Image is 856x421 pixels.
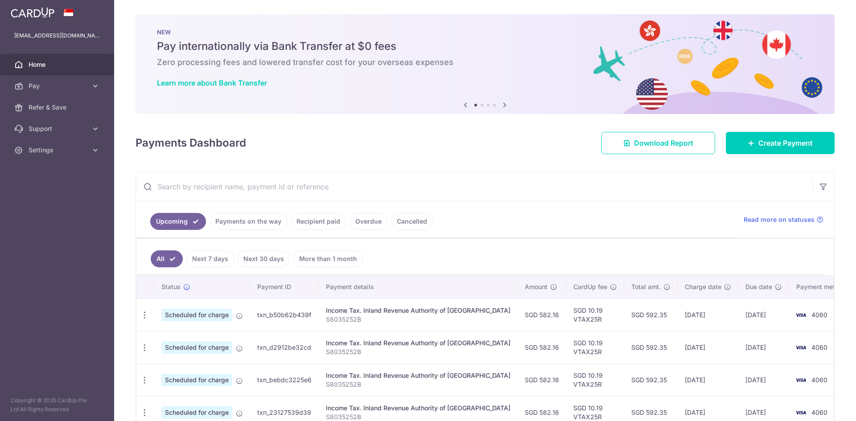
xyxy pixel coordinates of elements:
a: Learn more about Bank Transfer [157,78,267,87]
td: txn_d2912be32cd [250,331,319,364]
span: Scheduled for charge [161,374,232,386]
span: Settings [29,146,87,155]
td: [DATE] [738,298,789,331]
a: Upcoming [150,213,206,230]
a: Next 30 days [238,250,290,267]
span: Status [161,282,181,291]
span: Home [29,60,87,69]
h5: Pay internationally via Bank Transfer at $0 fees [157,39,813,53]
td: SGD 582.16 [518,298,566,331]
a: Recipient paid [291,213,346,230]
p: [EMAIL_ADDRESS][DOMAIN_NAME] [14,31,100,40]
span: Due date [745,282,772,291]
span: Refer & Save [29,103,87,112]
td: SGD 592.35 [624,298,678,331]
img: Bank Card [792,310,810,320]
h4: Payments Dashboard [136,135,246,151]
td: SGD 582.16 [518,331,566,364]
span: 4060 [811,311,827,319]
th: Payment ID [250,275,319,298]
span: CardUp fee [573,282,607,291]
iframe: Opens a widget where you can find more information [799,394,847,417]
span: Create Payment [758,138,813,148]
span: Scheduled for charge [161,309,232,321]
a: Download Report [601,132,715,154]
a: Create Payment [726,132,835,154]
span: 4060 [811,343,827,351]
a: Overdue [350,213,387,230]
input: Search by recipient name, payment id or reference [136,172,813,201]
span: Read more on statuses [744,215,815,224]
td: SGD 592.35 [624,331,678,364]
td: SGD 582.16 [518,364,566,396]
p: S8035252B [326,347,510,356]
td: [DATE] [678,331,738,364]
span: Amount [525,282,547,291]
img: Bank transfer banner [136,14,835,114]
a: All [151,250,183,267]
span: Support [29,124,87,133]
span: 4060 [811,376,827,384]
img: Bank Card [792,342,810,353]
a: Payments on the way [210,213,287,230]
span: Download Report [634,138,693,148]
a: Next 7 days [186,250,234,267]
span: Scheduled for charge [161,341,232,354]
span: Scheduled for charge [161,406,232,419]
span: Charge date [685,282,721,291]
img: Bank Card [792,407,810,418]
p: S8035252B [326,380,510,389]
span: Pay [29,82,87,90]
a: Read more on statuses [744,215,823,224]
div: Income Tax. Inland Revenue Authority of [GEOGRAPHIC_DATA] [326,404,510,413]
h6: Zero processing fees and lowered transfer cost for your overseas expenses [157,57,813,68]
div: Income Tax. Inland Revenue Authority of [GEOGRAPHIC_DATA] [326,371,510,380]
td: [DATE] [678,364,738,396]
div: Income Tax. Inland Revenue Authority of [GEOGRAPHIC_DATA] [326,306,510,315]
td: txn_b50b62b439f [250,298,319,331]
th: Payment details [319,275,518,298]
td: SGD 592.35 [624,364,678,396]
td: SGD 10.19 VTAX25R [566,364,624,396]
img: CardUp [11,7,54,18]
span: Total amt. [631,282,661,291]
td: [DATE] [678,298,738,331]
td: [DATE] [738,331,789,364]
td: [DATE] [738,364,789,396]
td: SGD 10.19 VTAX25R [566,331,624,364]
img: Bank Card [792,375,810,385]
p: S8035252B [326,315,510,324]
p: NEW [157,29,813,36]
a: More than 1 month [293,250,363,267]
td: SGD 10.19 VTAX25R [566,298,624,331]
a: Cancelled [391,213,433,230]
div: Income Tax. Inland Revenue Authority of [GEOGRAPHIC_DATA] [326,339,510,347]
td: txn_bebdc3225e6 [250,364,319,396]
